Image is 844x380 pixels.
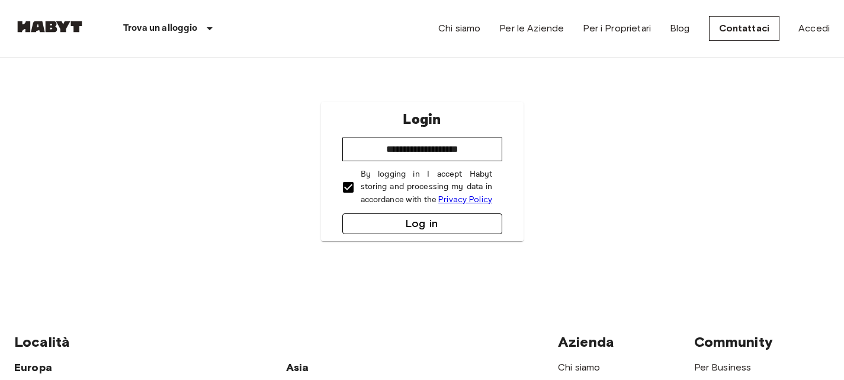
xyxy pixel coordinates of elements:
[14,333,70,350] span: Località
[558,362,600,373] a: Chi siamo
[14,361,52,374] span: Europa
[694,333,773,350] span: Community
[499,21,564,36] a: Per le Aziende
[670,21,690,36] a: Blog
[361,168,493,206] p: By logging in I accept Habyt storing and processing my data in accordance with the
[558,333,614,350] span: Azienda
[403,109,441,130] p: Login
[709,16,780,41] a: Contattaci
[342,213,502,234] button: Log in
[694,362,752,373] a: Per Business
[438,21,480,36] a: Chi siamo
[123,21,198,36] p: Trova un alloggio
[438,194,492,205] a: Privacy Policy
[286,361,309,374] span: Asia
[14,21,85,33] img: Habyt
[798,21,830,36] a: Accedi
[583,21,651,36] a: Per i Proprietari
